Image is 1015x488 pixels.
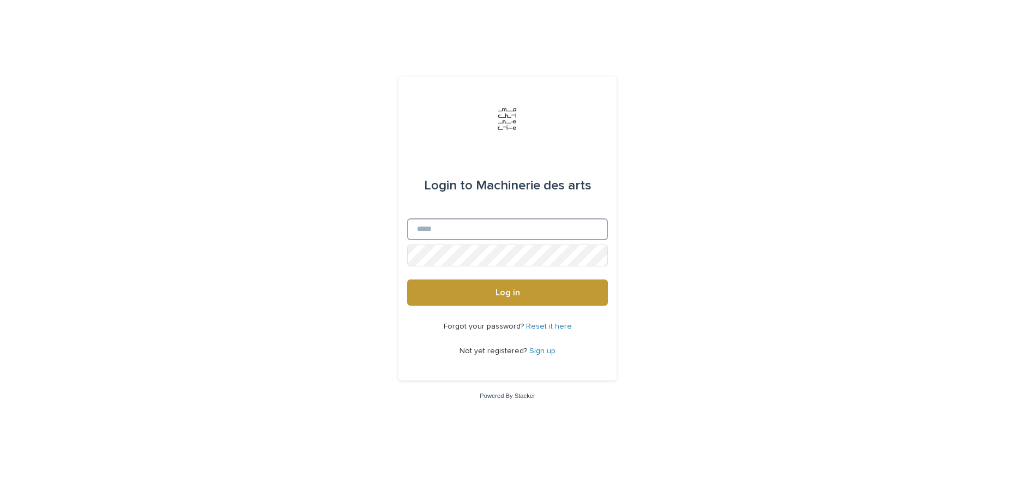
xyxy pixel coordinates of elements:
button: Log in [407,279,608,306]
a: Powered By Stacker [480,392,535,399]
span: Login to [424,179,473,192]
a: Sign up [529,347,556,355]
a: Reset it here [526,323,572,330]
span: Log in [495,288,520,297]
span: Not yet registered? [459,347,529,355]
span: Forgot your password? [444,323,526,330]
div: Machinerie des arts [424,170,592,201]
img: Jx8JiDZqSLW7pnA6nIo1 [491,103,524,135]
